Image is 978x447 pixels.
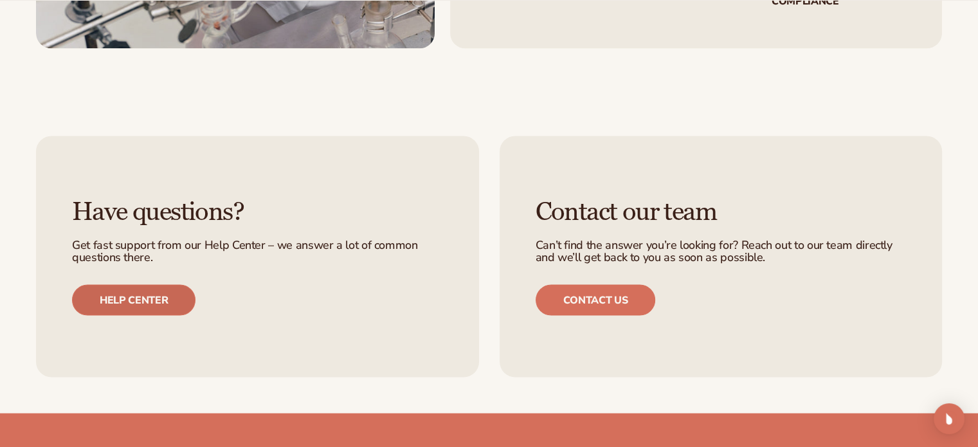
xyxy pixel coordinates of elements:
[536,284,656,315] a: Contact us
[934,403,964,434] div: Open Intercom Messenger
[72,284,195,315] a: Help center
[536,197,907,226] h3: Contact our team
[72,197,443,226] h3: Have questions?
[72,239,443,264] p: Get fast support from our Help Center – we answer a lot of common questions there.
[536,239,907,264] p: Can’t find the answer you’re looking for? Reach out to our team directly and we’ll get back to yo...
